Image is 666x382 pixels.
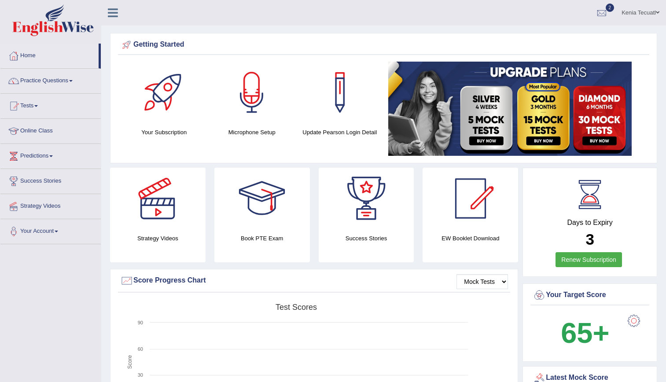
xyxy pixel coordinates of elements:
a: Renew Subscription [556,252,622,267]
div: Score Progress Chart [120,274,508,287]
a: Success Stories [0,169,101,191]
a: Online Class [0,119,101,141]
h4: Book PTE Exam [214,234,310,243]
a: Tests [0,94,101,116]
text: 60 [138,346,143,352]
h4: EW Booklet Download [423,234,518,243]
div: Getting Started [120,38,647,51]
tspan: Test scores [276,303,317,312]
a: Practice Questions [0,69,101,91]
h4: Days to Expiry [533,219,647,227]
h4: Success Stories [319,234,414,243]
text: 30 [138,372,143,378]
b: 3 [585,231,594,248]
h4: Your Subscription [125,128,204,137]
h4: Strategy Videos [110,234,206,243]
img: small5.jpg [388,62,632,156]
h4: Update Pearson Login Detail [300,128,379,137]
div: Your Target Score [533,289,647,302]
b: 65+ [561,317,609,349]
a: Predictions [0,144,101,166]
span: 2 [606,4,614,12]
a: Strategy Videos [0,194,101,216]
text: 90 [138,320,143,325]
tspan: Score [127,355,133,369]
a: Your Account [0,219,101,241]
h4: Microphone Setup [213,128,292,137]
a: Home [0,44,99,66]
